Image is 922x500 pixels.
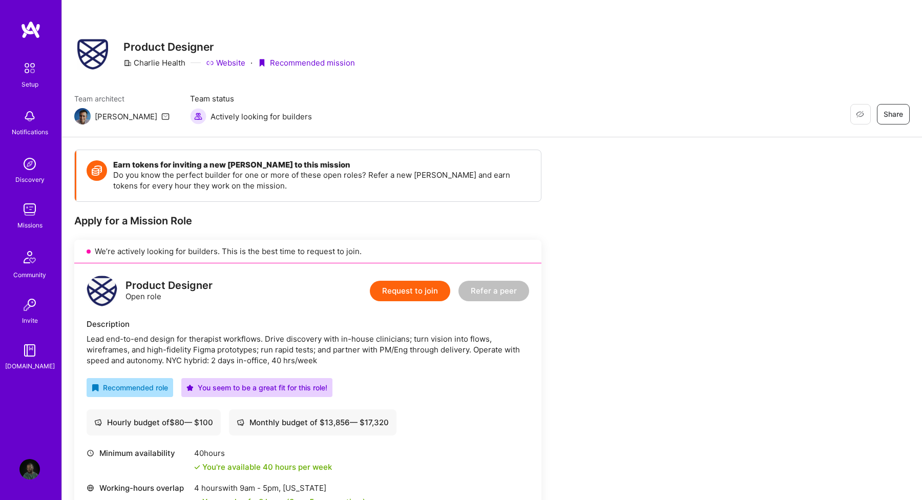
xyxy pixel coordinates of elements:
[17,459,43,480] a: User Avatar
[186,382,327,393] div: You seem to be a great fit for this role!
[87,448,189,459] div: Minimum availability
[13,269,46,280] div: Community
[94,419,102,426] i: icon Cash
[87,334,529,366] div: Lead end-to-end design for therapist workflows. Drive discovery with in-house clinicians; turn vi...
[113,170,531,191] p: Do you know the perfect builder for one or more of these open roles? Refer a new [PERSON_NAME] an...
[19,295,40,315] img: Invite
[74,214,541,227] div: Apply for a Mission Role
[17,245,42,269] img: Community
[95,111,157,122] div: [PERSON_NAME]
[856,110,864,118] i: icon EyeClosed
[87,449,94,457] i: icon Clock
[19,154,40,174] img: discovery
[19,57,40,79] img: setup
[370,281,450,301] button: Request to join
[161,112,170,120] i: icon Mail
[258,59,266,67] i: icon PurpleRibbon
[113,160,531,170] h4: Earn tokens for inviting a new [PERSON_NAME] to this mission
[237,417,389,428] div: Monthly budget of $ 13,856 — $ 17,320
[5,361,55,371] div: [DOMAIN_NAME]
[87,319,529,329] div: Description
[237,419,244,426] i: icon Cash
[194,483,366,493] div: 4 hours with [US_STATE]
[19,340,40,361] img: guide book
[123,59,132,67] i: icon CompanyGray
[20,20,41,39] img: logo
[190,93,312,104] span: Team status
[92,384,99,391] i: icon RecommendedBadge
[250,57,253,68] div: ·
[125,280,213,291] div: Product Designer
[125,280,213,302] div: Open role
[87,483,189,493] div: Working-hours overlap
[123,40,355,53] h3: Product Designer
[12,127,48,137] div: Notifications
[17,220,43,231] div: Missions
[19,106,40,127] img: bell
[15,174,45,185] div: Discovery
[238,483,283,493] span: 9am - 5pm ,
[19,199,40,220] img: teamwork
[92,382,168,393] div: Recommended role
[258,57,355,68] div: Recommended mission
[87,276,117,306] img: logo
[19,459,40,480] img: User Avatar
[194,448,332,459] div: 40 hours
[87,484,94,492] i: icon World
[123,57,185,68] div: Charlie Health
[94,417,213,428] div: Hourly budget of $ 80 — $ 100
[22,79,38,90] div: Setup
[87,160,107,181] img: Token icon
[194,462,332,472] div: You're available 40 hours per week
[74,108,91,124] img: Team Architect
[206,57,245,68] a: Website
[77,39,108,70] img: Company Logo
[74,240,541,263] div: We’re actively looking for builders. This is the best time to request to join.
[74,93,170,104] span: Team architect
[877,104,910,124] button: Share
[211,111,312,122] span: Actively looking for builders
[186,384,194,391] i: icon PurpleStar
[458,281,529,301] button: Refer a peer
[884,109,903,119] span: Share
[194,464,200,470] i: icon Check
[190,108,206,124] img: Actively looking for builders
[22,315,38,326] div: Invite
